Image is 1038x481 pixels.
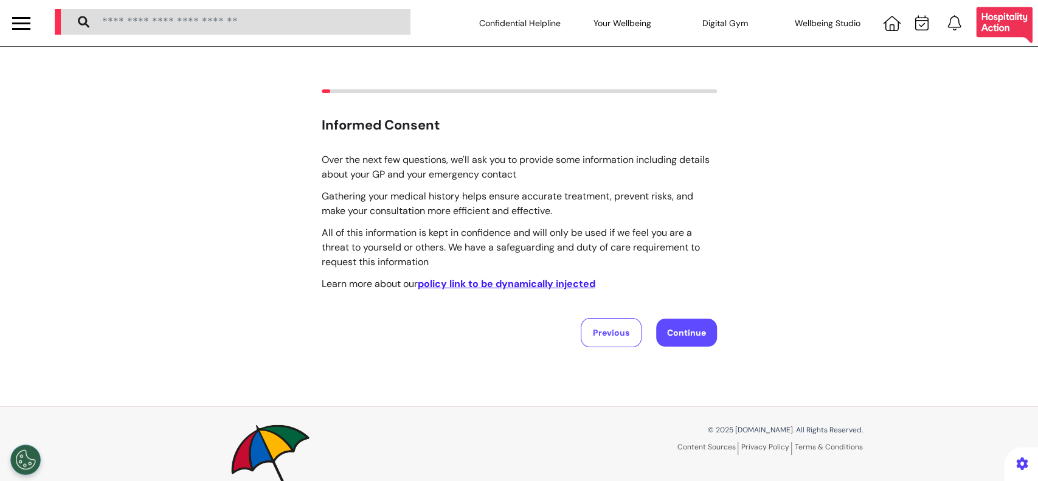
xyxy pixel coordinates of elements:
[741,442,792,455] a: Privacy Policy
[677,442,738,455] a: Content Sources
[10,445,41,475] button: Open Preferences
[322,226,717,269] p: All of this information is kept in confidence and will only be used if we feel you are a threat t...
[322,153,717,291] p: Gathering your medical history helps ensure accurate treatment, prevent risks, and make your cons...
[656,319,717,347] button: Continue
[418,277,595,290] a: policy link to be dynamically injected
[468,6,571,40] div: Confidential Helpline
[795,442,863,452] a: Terms & Conditions
[571,6,674,40] div: Your Wellbeing
[322,117,717,133] h2: Informed Consent
[776,6,879,40] div: Wellbeing Studio
[322,153,717,182] p: Over the next few questions, we'll ask you to provide some information including details about yo...
[322,277,717,291] p: Learn more about our
[528,424,863,435] p: © 2025 [DOMAIN_NAME]. All Rights Reserved.
[674,6,777,40] div: Digital Gym
[581,318,642,347] button: Previous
